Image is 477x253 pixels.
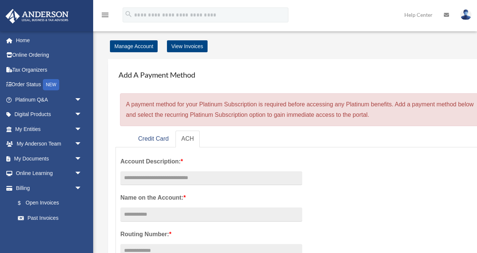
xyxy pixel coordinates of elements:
a: Online Learningarrow_drop_down [5,166,93,181]
a: Manage Account [110,40,158,52]
span: $ [22,199,26,208]
span: arrow_drop_down [75,137,89,152]
a: Credit Card [132,131,175,147]
a: $Open Invoices [10,196,93,211]
span: arrow_drop_down [75,122,89,137]
a: Home [5,33,93,48]
a: Tax Organizers [5,62,93,77]
a: Online Ordering [5,48,93,63]
a: Manage Payments [10,225,89,240]
a: menu [101,13,110,19]
a: Order StatusNEW [5,77,93,93]
a: My Anderson Teamarrow_drop_down [5,137,93,152]
i: search [124,10,133,18]
span: arrow_drop_down [75,166,89,181]
span: arrow_drop_down [75,92,89,107]
label: Name on the Account: [120,193,302,203]
a: Past Invoices [10,210,93,225]
span: arrow_drop_down [75,181,89,196]
a: Billingarrow_drop_down [5,181,93,196]
span: arrow_drop_down [75,151,89,166]
a: ACH [176,131,200,147]
a: My Documentsarrow_drop_down [5,151,93,166]
a: Digital Productsarrow_drop_down [5,107,93,122]
a: View Invoices [167,40,208,52]
span: arrow_drop_down [75,107,89,122]
a: Platinum Q&Aarrow_drop_down [5,92,93,107]
img: Anderson Advisors Platinum Portal [3,9,71,24]
i: menu [101,10,110,19]
label: Account Description: [120,156,302,167]
label: Routing Number: [120,229,302,240]
div: NEW [43,79,59,90]
img: User Pic [460,9,471,20]
a: My Entitiesarrow_drop_down [5,122,93,137]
